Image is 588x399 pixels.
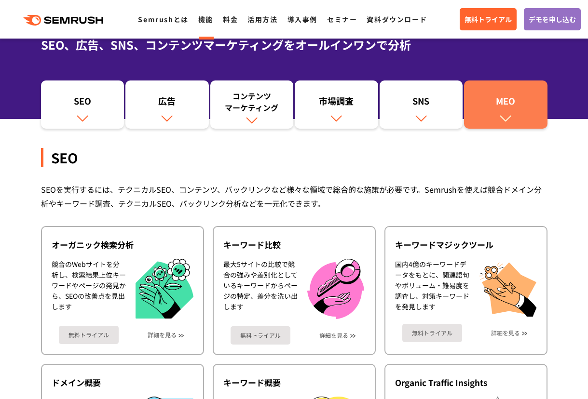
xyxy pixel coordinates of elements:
a: 市場調査 [295,80,378,129]
a: コンテンツマーケティング [210,80,294,129]
div: 最大5サイトの比較で競合の強みや差別化としているキーワードからページの特定、差分を洗い出します [223,259,298,319]
a: 料金 [223,14,238,24]
img: キーワード比較 [307,259,364,319]
a: MEO [464,80,547,129]
a: 無料トライアル [59,326,119,344]
div: SEO、広告、SNS、コンテンツマーケティングをオールインワンで分析 [41,36,547,53]
span: デモを申し込む [529,14,576,25]
a: SNS [380,80,463,129]
a: 資料ダウンロード [367,14,427,24]
div: コンテンツ マーケティング [215,90,289,113]
div: キーワード比較 [223,239,365,251]
a: 機能 [198,14,213,24]
div: Organic Traffic Insights [395,377,537,388]
div: SEOを実行するには、テクニカルSEO、コンテンツ、バックリンクなど様々な領域で総合的な施策が必要です。Semrushを使えば競合ドメイン分析やキーワード調査、テクニカルSEO、バックリンク分析... [41,183,547,211]
img: キーワードマジックツール [479,259,537,317]
img: オーガニック検索分析 [136,259,193,319]
a: セミナー [327,14,357,24]
a: 無料トライアル [460,8,517,30]
a: 詳細を見る [319,332,348,339]
div: 競合のWebサイトを分析し、検索結果上位キーワードやページの発見から、SEOの改善点を見出します [52,259,126,319]
div: 市場調査 [300,95,373,111]
a: SEO [41,80,124,129]
div: SEO [46,95,120,111]
div: MEO [469,95,543,111]
div: 国内4億のキーワードデータをもとに、関連語句やボリューム・難易度を調査し、対策キーワードを発見します [395,259,469,317]
div: 広告 [130,95,204,111]
a: 詳細を見る [491,330,520,336]
a: 詳細を見る [148,332,177,338]
div: SEO [41,148,547,167]
a: 無料トライアル [402,324,462,342]
a: 導入事例 [287,14,317,24]
span: 無料トライアル [465,14,512,25]
a: 活用方法 [247,14,277,24]
a: 広告 [125,80,209,129]
div: ドメイン概要 [52,377,193,388]
a: 無料トライアル [231,326,290,345]
div: キーワード概要 [223,377,365,388]
div: キーワードマジックツール [395,239,537,251]
a: Semrushとは [138,14,188,24]
div: SNS [384,95,458,111]
a: デモを申し込む [524,8,581,30]
div: オーガニック検索分析 [52,239,193,251]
